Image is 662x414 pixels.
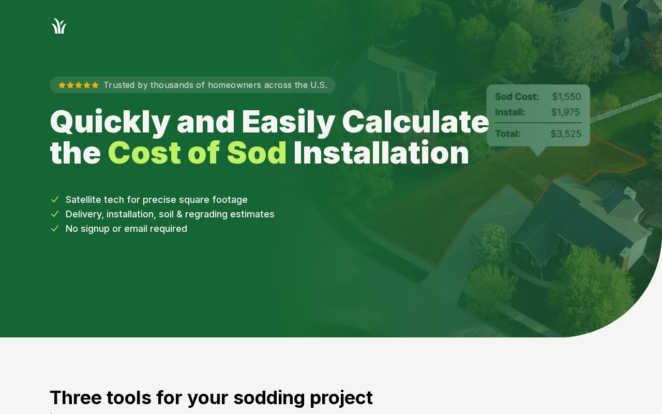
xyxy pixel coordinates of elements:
[50,77,336,93] p: Trusted by thousands of homeowners across the U.S.
[50,387,612,408] h3: Three tools for your sodding project
[230,209,275,219] span: estimates
[108,134,287,171] strong: Cost of Sod
[50,207,612,221] li: Delivery, installation, soil & regrading
[50,106,513,168] h1: Quickly and Easily Calculate the Installation
[50,193,612,207] li: Satellite tech for precise square footage
[50,221,612,236] li: No signup or email required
